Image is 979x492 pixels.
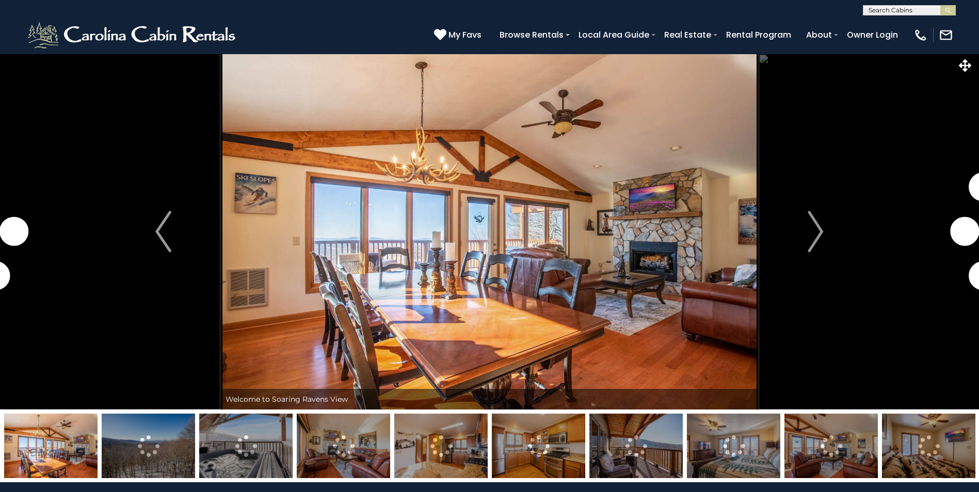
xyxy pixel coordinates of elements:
[492,414,585,478] img: 167735549
[913,28,928,42] img: phone-regular-white.png
[759,54,872,409] button: Next
[434,28,484,42] a: My Favs
[721,26,796,44] a: Rental Program
[842,26,903,44] a: Owner Login
[448,28,482,41] span: My Favs
[297,414,390,478] img: 167713474
[494,26,569,44] a: Browse Rentals
[106,54,220,409] button: Previous
[220,389,759,409] div: Welcome to Soaring Ravens View
[26,20,240,51] img: White-1-2.png
[573,26,654,44] a: Local Area Guide
[394,414,488,478] img: 167735550
[882,414,975,478] img: 167713479
[102,414,195,478] img: 167713489
[784,414,878,478] img: 167713473
[589,414,683,478] img: 167713476
[199,414,293,478] img: 167810972
[808,211,823,252] img: arrow
[4,414,98,478] img: 167713503
[155,211,171,252] img: arrow
[801,26,837,44] a: About
[659,26,716,44] a: Real Estate
[687,414,780,478] img: 167713481
[939,28,953,42] img: mail-regular-white.png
